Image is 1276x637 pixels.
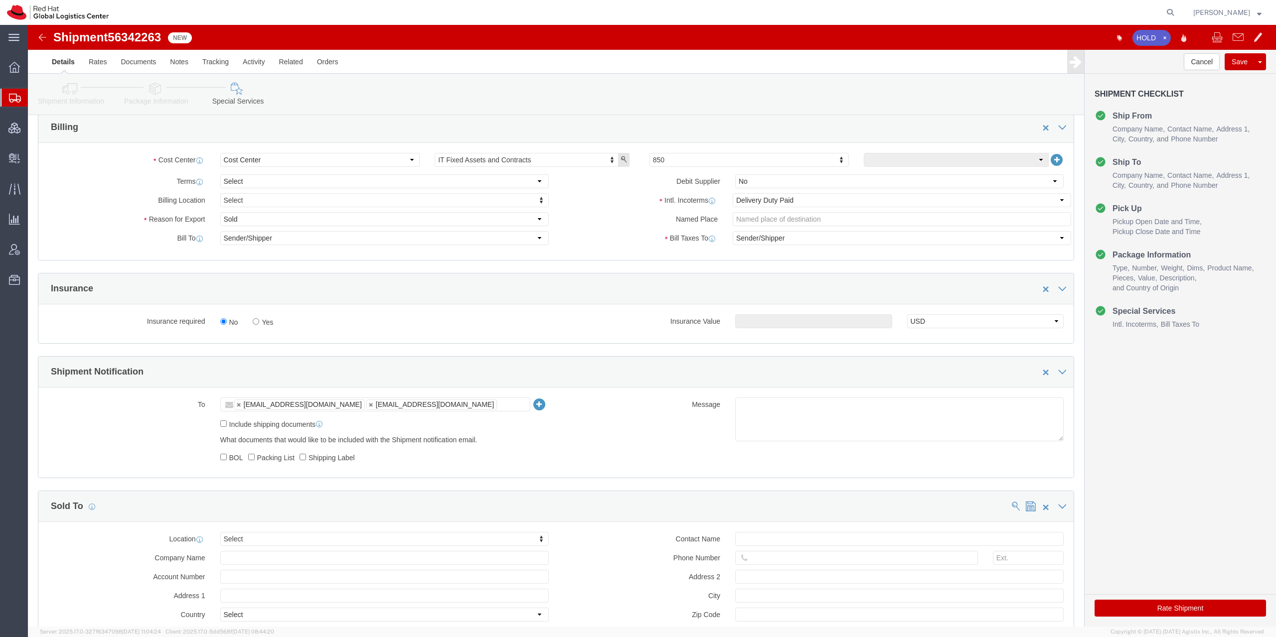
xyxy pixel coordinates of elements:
[28,25,1276,627] iframe: FS Legacy Container
[1111,628,1264,636] span: Copyright © [DATE]-[DATE] Agistix Inc., All Rights Reserved
[40,629,161,635] span: Server: 2025.17.0-327f6347098
[1193,7,1250,18] span: Eva Ruzickova
[232,629,274,635] span: [DATE] 08:44:20
[165,629,274,635] span: Client: 2025.17.0-5dd568f
[7,5,109,20] img: logo
[1193,6,1262,18] button: [PERSON_NAME]
[122,629,161,635] span: [DATE] 11:04:24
